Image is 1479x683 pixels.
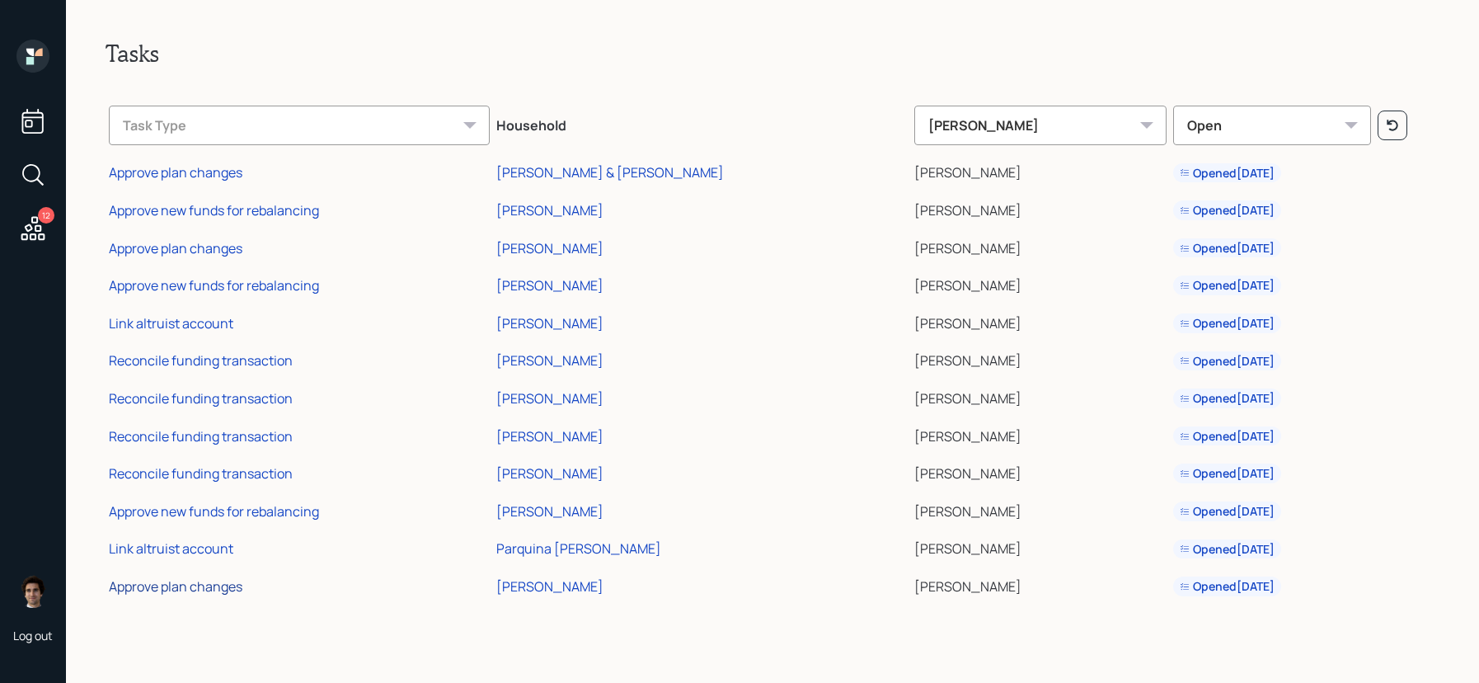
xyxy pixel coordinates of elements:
div: Approve new funds for rebalancing [109,502,319,520]
div: Log out [13,628,53,643]
div: [PERSON_NAME] [496,276,603,294]
div: Opened [DATE] [1180,503,1275,520]
div: Link altruist account [109,539,233,558]
div: Opened [DATE] [1180,541,1275,558]
div: Opened [DATE] [1180,240,1275,257]
h2: Tasks [106,40,1439,68]
td: [PERSON_NAME] [911,452,1170,490]
div: Opened [DATE] [1180,202,1275,219]
div: Opened [DATE] [1180,390,1275,407]
div: [PERSON_NAME] [496,201,603,219]
div: Opened [DATE] [1180,578,1275,595]
div: [PERSON_NAME] [496,427,603,445]
div: Opened [DATE] [1180,315,1275,332]
div: [PERSON_NAME] [496,389,603,407]
td: [PERSON_NAME] [911,264,1170,302]
div: Task Type [109,106,490,145]
div: [PERSON_NAME] [496,351,603,370]
div: Approve plan changes [109,163,242,181]
td: [PERSON_NAME] [911,152,1170,190]
td: [PERSON_NAME] [911,340,1170,378]
td: [PERSON_NAME] [911,490,1170,528]
div: [PERSON_NAME] [496,314,603,332]
td: [PERSON_NAME] [911,528,1170,566]
div: 12 [38,207,54,224]
div: [PERSON_NAME] [496,464,603,483]
div: Opened [DATE] [1180,465,1275,482]
img: harrison-schaefer-headshot-2.png [16,575,49,608]
div: Approve plan changes [109,577,242,596]
div: Approve plan changes [109,239,242,257]
div: [PERSON_NAME] & [PERSON_NAME] [496,163,724,181]
div: Reconcile funding transaction [109,464,293,483]
div: Opened [DATE] [1180,353,1275,370]
div: [PERSON_NAME] [914,106,1167,145]
div: Approve new funds for rebalancing [109,276,319,294]
td: [PERSON_NAME] [911,377,1170,415]
div: Link altruist account [109,314,233,332]
div: Reconcile funding transaction [109,389,293,407]
th: Household [493,94,911,152]
div: Parquina [PERSON_NAME] [496,539,661,558]
td: [PERSON_NAME] [911,565,1170,603]
td: [PERSON_NAME] [911,302,1170,340]
div: Approve new funds for rebalancing [109,201,319,219]
div: [PERSON_NAME] [496,577,603,596]
div: Reconcile funding transaction [109,351,293,370]
div: Open [1173,106,1371,145]
td: [PERSON_NAME] [911,227,1170,265]
div: [PERSON_NAME] [496,502,603,520]
div: Reconcile funding transaction [109,427,293,445]
div: Opened [DATE] [1180,428,1275,445]
div: Opened [DATE] [1180,165,1275,181]
div: [PERSON_NAME] [496,239,603,257]
td: [PERSON_NAME] [911,189,1170,227]
td: [PERSON_NAME] [911,415,1170,453]
div: Opened [DATE] [1180,277,1275,294]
